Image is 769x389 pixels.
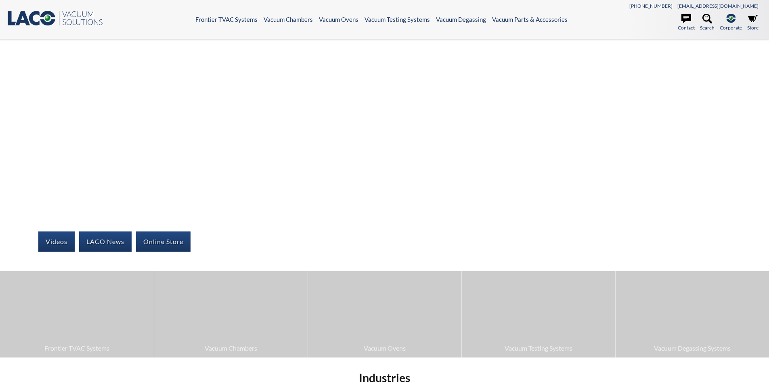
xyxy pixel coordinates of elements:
[154,271,308,357] a: Vacuum Chambers
[677,3,759,9] a: [EMAIL_ADDRESS][DOMAIN_NAME]
[158,343,304,353] span: Vacuum Chambers
[165,370,605,385] h2: Industries
[462,271,615,357] a: Vacuum Testing Systems
[38,231,75,252] a: Videos
[436,16,486,23] a: Vacuum Degassing
[4,343,150,353] span: Frontier TVAC Systems
[678,14,695,32] a: Contact
[264,16,313,23] a: Vacuum Chambers
[319,16,358,23] a: Vacuum Ovens
[365,16,430,23] a: Vacuum Testing Systems
[620,343,765,353] span: Vacuum Degassing Systems
[492,16,568,23] a: Vacuum Parts & Accessories
[700,14,715,32] a: Search
[79,231,132,252] a: LACO News
[312,343,457,353] span: Vacuum Ovens
[466,343,611,353] span: Vacuum Testing Systems
[308,271,461,357] a: Vacuum Ovens
[747,14,759,32] a: Store
[195,16,258,23] a: Frontier TVAC Systems
[616,271,769,357] a: Vacuum Degassing Systems
[136,231,191,252] a: Online Store
[720,24,742,32] span: Corporate
[629,3,673,9] a: [PHONE_NUMBER]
